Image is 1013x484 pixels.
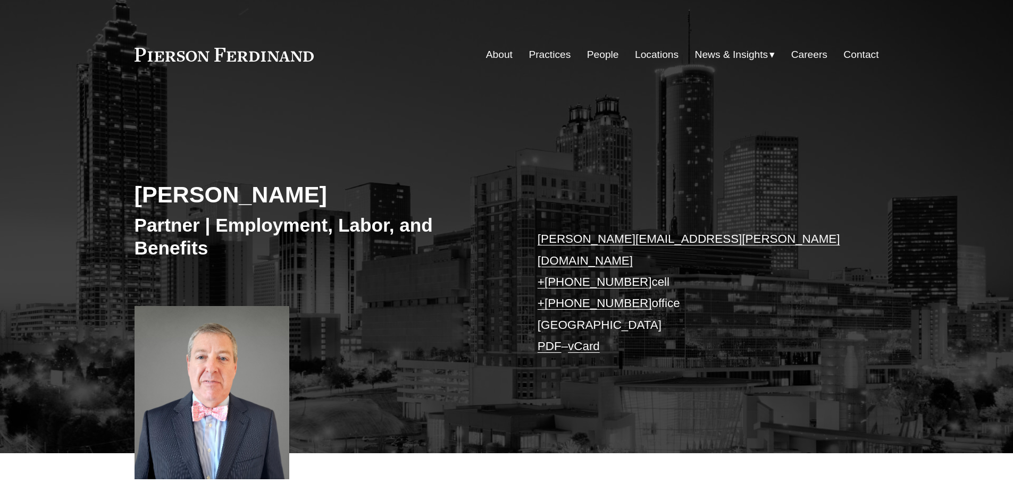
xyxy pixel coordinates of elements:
p: cell office [GEOGRAPHIC_DATA] – [538,228,848,357]
a: People [587,45,619,65]
a: Careers [791,45,827,65]
h2: [PERSON_NAME] [135,181,507,208]
a: PDF [538,339,562,353]
a: About [486,45,513,65]
h3: Partner | Employment, Labor, and Benefits [135,214,507,260]
a: folder dropdown [695,45,775,65]
a: Locations [635,45,679,65]
a: Contact [843,45,878,65]
a: Practices [529,45,571,65]
a: + [538,275,545,288]
a: [PERSON_NAME][EMAIL_ADDRESS][PERSON_NAME][DOMAIN_NAME] [538,232,840,267]
a: [PHONE_NUMBER] [545,275,652,288]
a: + [538,296,545,310]
span: News & Insights [695,46,768,64]
a: [PHONE_NUMBER] [545,296,652,310]
a: vCard [568,339,600,353]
